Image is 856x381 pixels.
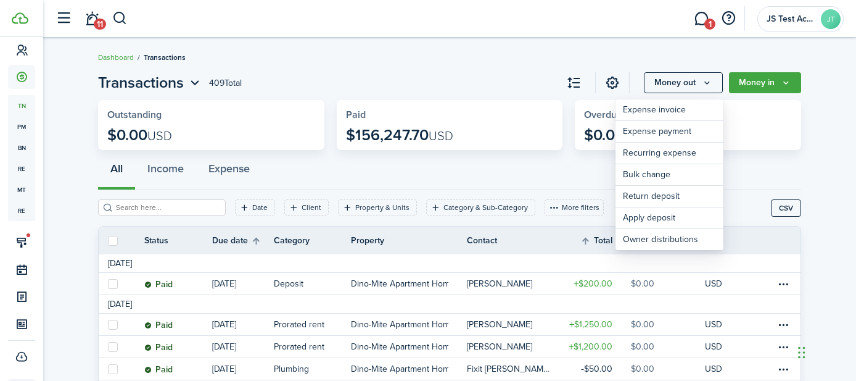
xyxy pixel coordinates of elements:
a: Fixit [PERSON_NAME] [467,358,557,380]
p: [DATE] [212,318,236,331]
a: $200.00 [557,273,631,295]
th: Status [144,234,212,247]
a: Dino-Mite Apartment Homes, Unit 4 [351,358,467,380]
img: TenantCloud [12,12,28,24]
input: Search here... [113,202,221,214]
button: Money in [729,72,801,93]
a: USD [705,336,739,358]
p: [DATE] [212,362,236,375]
table-amount-title: $50.00 [581,362,612,375]
span: USD [429,127,453,145]
p: $156,247.70 [346,127,453,144]
a: Plumbing [274,358,351,380]
a: bn [8,137,35,158]
a: Prorated rent [274,314,351,335]
span: 1 [704,19,715,30]
table-amount-title: $200.00 [574,277,612,290]
a: Paid [144,314,212,335]
filter-tag-label: Date [252,202,268,213]
table-info-title: Prorated rent [274,340,324,353]
a: $1,250.00 [557,314,631,335]
filter-tag-label: Category & Sub-Category [443,202,528,213]
p: [DATE] [212,277,236,290]
status: Paid [144,365,173,375]
a: [DATE] [212,273,274,295]
div: Drag [798,334,805,371]
p: Dino-Mite Apartment Homes, Unit 4 [351,362,448,375]
button: Money out [644,72,723,93]
table-info-title: Deposit [274,277,303,290]
a: Paid [144,273,212,295]
p: $0.00 [584,127,649,144]
a: Return deposit [615,186,723,207]
button: Open menu [644,72,723,93]
th: Sort [212,233,274,248]
a: $1,200.00 [557,336,631,358]
p: $0.00 [107,127,172,144]
a: USD [705,358,739,380]
a: Bulk change [615,164,723,186]
a: Dino-Mite Apartment Homes, Unit 3 [351,314,467,335]
td: [DATE] [99,298,141,311]
table-profile-info-text: [PERSON_NAME] [467,320,532,330]
th: Property [351,234,467,247]
span: JS Test Account [767,15,816,23]
button: Open resource center [718,8,739,29]
p: [DATE] [212,340,236,353]
filter-tag: Open filter [426,199,535,216]
table-profile-info-text: [PERSON_NAME] [467,279,532,289]
status: Paid [144,320,173,330]
table-amount-description: $0.00 [631,340,654,353]
td: [DATE] [99,257,141,270]
span: Transactions [98,72,184,94]
p: USD [705,340,722,353]
widget-stats-title: Paid [346,109,554,120]
button: Transactions [98,72,203,94]
button: Open sidebar [52,7,75,30]
a: Dino-Mite Apartment Homes, Unit 3 [351,273,467,295]
a: $50.00 [557,358,631,380]
header-page-total: 409 Total [209,77,242,90]
status: Paid [144,343,173,353]
span: USD [147,127,172,145]
avatar-text: JT [821,9,841,29]
a: USD [705,314,739,335]
filter-tag-label: Client [302,202,321,213]
a: $0.00 [631,314,705,335]
button: Search [112,8,128,29]
a: pm [8,116,35,137]
filter-tag-label: Property & Units [355,202,409,213]
table-amount-description: $0.00 [631,362,654,375]
button: Open menu [729,72,801,93]
a: Notifications [80,3,104,35]
span: re [8,158,35,179]
table-info-title: Prorated rent [274,318,324,331]
a: Paid [144,358,212,380]
a: [PERSON_NAME] [467,336,557,358]
table-amount-title: $1,200.00 [569,340,612,353]
a: [DATE] [212,314,274,335]
span: Transactions [144,52,186,63]
table-profile-info-text: [PERSON_NAME] [467,342,532,352]
filter-tag: Open filter [284,199,329,216]
filter-tag: Open filter [235,199,275,216]
button: CSV [771,199,801,217]
a: [PERSON_NAME] [467,314,557,335]
table-amount-description: $0.00 [631,277,654,290]
span: 11 [94,19,106,30]
th: Category [274,234,351,247]
a: tn [8,95,35,116]
a: [DATE] [212,336,274,358]
th: Contact [467,234,557,247]
a: mt [8,179,35,200]
button: More filters [545,199,604,216]
p: Dino-Mite Apartment Homes, Unit 3 [351,277,448,290]
p: Dino-Mite Apartment Homes, Unit 3 [351,318,448,331]
table-amount-description: $0.00 [631,318,654,331]
a: USD [705,273,739,295]
p: USD [705,318,722,331]
a: Owner distributions [615,229,723,250]
table-amount-title: $1,250.00 [569,318,612,331]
